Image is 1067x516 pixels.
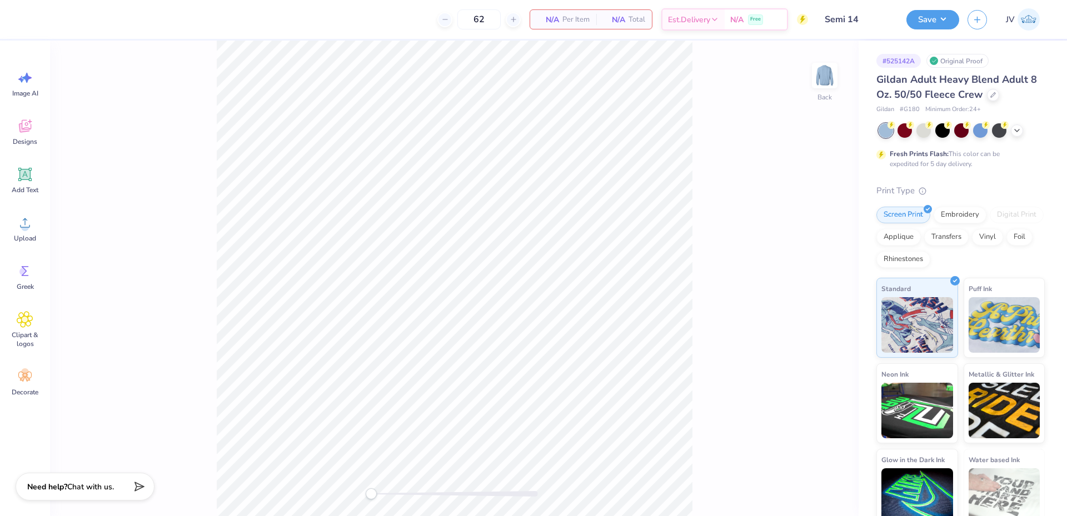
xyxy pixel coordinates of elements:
div: # 525142A [876,54,921,68]
div: Screen Print [876,207,930,223]
span: Glow in the Dark Ink [881,454,945,465]
span: Per Item [562,14,590,26]
div: Embroidery [934,207,986,223]
span: Est. Delivery [668,14,710,26]
span: Chat with us. [67,482,114,492]
div: Original Proof [926,54,989,68]
span: Upload [14,234,36,243]
span: Puff Ink [969,283,992,294]
div: This color can be expedited for 5 day delivery. [890,149,1026,169]
img: Neon Ink [881,383,953,438]
img: Metallic & Glitter Ink [969,383,1040,438]
span: Free [750,16,761,23]
div: Print Type [876,184,1045,197]
div: Accessibility label [366,488,377,499]
span: Greek [17,282,34,291]
input: Untitled Design [816,8,898,31]
img: Puff Ink [969,297,1040,353]
span: Standard [881,283,911,294]
div: Digital Print [990,207,1044,223]
span: Metallic & Glitter Ink [969,368,1034,380]
span: N/A [730,14,744,26]
img: Standard [881,297,953,353]
span: Water based Ink [969,454,1020,465]
span: Image AI [12,89,38,98]
span: Gildan Adult Heavy Blend Adult 8 Oz. 50/50 Fleece Crew [876,73,1037,101]
div: Rhinestones [876,251,930,268]
button: Save [906,10,959,29]
img: Back [814,64,836,87]
span: Add Text [12,186,38,194]
span: N/A [537,14,559,26]
div: Transfers [924,229,969,246]
strong: Need help? [27,482,67,492]
span: JV [1006,13,1015,26]
span: Total [629,14,645,26]
div: Vinyl [972,229,1003,246]
span: Clipart & logos [7,330,43,348]
img: Jo Vincent [1018,8,1040,31]
div: Foil [1006,229,1033,246]
a: JV [1001,8,1045,31]
span: Decorate [12,388,38,397]
span: N/A [603,14,625,26]
div: Applique [876,229,921,246]
span: # G180 [900,105,920,114]
input: – – [457,9,501,29]
div: Back [817,92,832,102]
span: Designs [13,137,37,146]
span: Neon Ink [881,368,909,380]
span: Minimum Order: 24 + [925,105,981,114]
span: Gildan [876,105,894,114]
strong: Fresh Prints Flash: [890,149,949,158]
